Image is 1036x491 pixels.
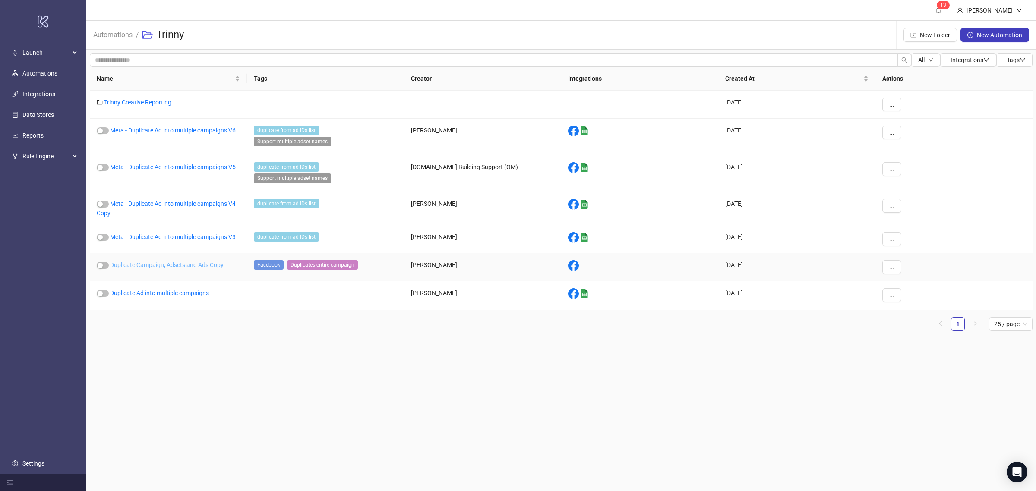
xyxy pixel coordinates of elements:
[110,233,236,240] a: Meta - Duplicate Ad into multiple campaigns V3
[910,32,916,38] span: folder-add
[967,32,973,38] span: plus-circle
[968,317,982,331] li: Next Page
[889,129,894,136] span: ...
[725,74,862,83] span: Created At
[12,153,18,159] span: fork
[934,317,948,331] li: Previous Page
[97,99,103,105] span: folder
[938,321,943,326] span: left
[889,236,894,242] span: ...
[951,318,964,330] a: 1
[110,261,224,268] a: Duplicate Campaign, Adsets and Ads Copy
[22,460,44,467] a: Settings
[940,2,943,8] span: 1
[911,53,940,67] button: Alldown
[951,317,965,331] li: 1
[254,137,331,146] span: Support multiple adset names
[404,253,561,281] div: [PERSON_NAME]
[1007,57,1026,63] span: Tags
[940,53,996,67] button: Integrationsdown
[903,28,957,42] button: New Folder
[935,7,941,13] span: bell
[7,479,13,485] span: menu-fold
[718,225,875,253] div: [DATE]
[22,148,70,165] span: Rule Engine
[875,67,1033,91] th: Actions
[22,111,54,118] a: Data Stores
[943,2,946,8] span: 3
[90,67,247,91] th: Name
[882,260,901,274] button: ...
[142,30,153,40] span: folder-open
[901,57,907,63] span: search
[404,67,561,91] th: Creator
[404,192,561,225] div: [PERSON_NAME]
[996,53,1033,67] button: Tagsdown
[12,50,18,56] span: rocket
[287,260,358,270] span: Duplicates entire campaign
[960,28,1029,42] button: New Automation
[963,6,1016,15] div: [PERSON_NAME]
[889,166,894,173] span: ...
[937,1,950,9] sup: 13
[97,200,236,217] a: Meta - Duplicate Ad into multiple campaigns V4 Copy
[889,292,894,299] span: ...
[918,57,925,63] span: All
[136,28,139,42] li: /
[718,91,875,119] div: [DATE]
[110,290,209,296] a: Duplicate Ad into multiple campaigns
[254,162,319,172] span: duplicate from ad IDs list
[247,67,404,91] th: Tags
[254,126,319,135] span: duplicate from ad IDs list
[718,253,875,281] div: [DATE]
[882,98,901,111] button: ...
[104,99,171,106] a: Trinny Creative Reporting
[889,202,894,209] span: ...
[882,162,901,176] button: ...
[977,31,1022,38] span: New Automation
[404,281,561,309] div: [PERSON_NAME]
[22,91,55,98] a: Integrations
[254,260,284,270] span: Facebook
[1007,462,1027,482] div: Open Intercom Messenger
[110,127,236,134] a: Meta - Duplicate Ad into multiple campaigns V6
[882,232,901,246] button: ...
[882,126,901,139] button: ...
[957,7,963,13] span: user
[92,29,134,39] a: Automations
[718,67,875,91] th: Created At
[22,44,70,61] span: Launch
[110,164,236,170] a: Meta - Duplicate Ad into multiple campaigns V5
[561,67,718,91] th: Integrations
[254,173,331,183] span: Support multiple adset names
[1016,7,1022,13] span: down
[718,192,875,225] div: [DATE]
[994,318,1027,330] span: 25 / page
[254,199,319,208] span: duplicate from ad IDs list
[889,101,894,108] span: ...
[983,57,989,63] span: down
[718,281,875,309] div: [DATE]
[254,232,319,242] span: duplicate from ad IDs list
[951,57,989,63] span: Integrations
[920,31,950,38] span: New Folder
[404,155,561,192] div: [DOMAIN_NAME] Building Support (OM)
[97,74,233,83] span: Name
[973,321,978,326] span: right
[968,317,982,331] button: right
[718,119,875,155] div: [DATE]
[928,57,933,63] span: down
[404,225,561,253] div: [PERSON_NAME]
[718,155,875,192] div: [DATE]
[934,317,948,331] button: left
[882,199,901,213] button: ...
[404,119,561,155] div: [PERSON_NAME]
[1020,57,1026,63] span: down
[156,28,184,42] h3: Trinny
[22,70,57,77] a: Automations
[989,317,1033,331] div: Page Size
[22,132,44,139] a: Reports
[889,264,894,271] span: ...
[882,288,901,302] button: ...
